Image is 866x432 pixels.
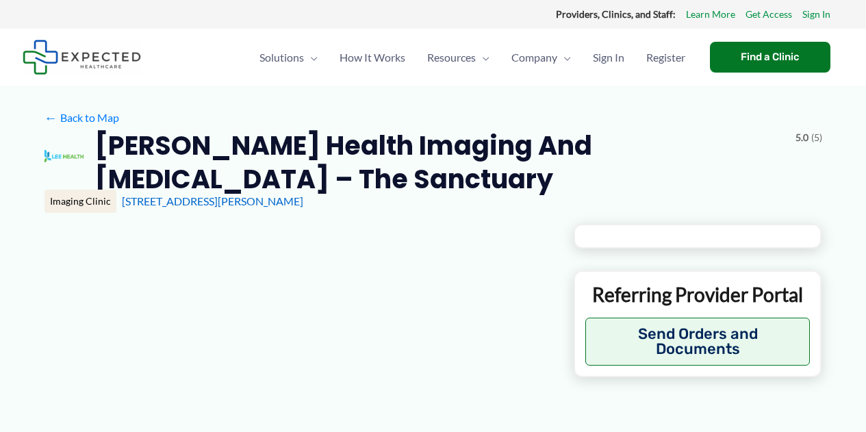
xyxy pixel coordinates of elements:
a: Get Access [746,5,792,23]
a: ←Back to Map [44,107,119,128]
h2: [PERSON_NAME] Health Imaging and [MEDICAL_DATA] – The Sanctuary [94,129,785,196]
a: Find a Clinic [710,42,830,73]
p: Referring Provider Portal [585,282,811,307]
a: Sign In [582,34,635,81]
span: Register [646,34,685,81]
span: How It Works [340,34,405,81]
span: Menu Toggle [304,34,318,81]
button: Send Orders and Documents [585,318,811,366]
strong: Providers, Clinics, and Staff: [556,8,676,20]
a: Learn More [686,5,735,23]
img: Expected Healthcare Logo - side, dark font, small [23,40,141,75]
span: 5.0 [795,129,808,147]
div: Imaging Clinic [44,190,116,213]
a: Register [635,34,696,81]
nav: Primary Site Navigation [249,34,696,81]
span: (5) [811,129,822,147]
span: ← [44,111,58,124]
a: Sign In [802,5,830,23]
span: Resources [427,34,476,81]
a: SolutionsMenu Toggle [249,34,329,81]
a: CompanyMenu Toggle [500,34,582,81]
a: How It Works [329,34,416,81]
span: Menu Toggle [557,34,571,81]
span: Company [511,34,557,81]
span: Solutions [259,34,304,81]
span: Menu Toggle [476,34,489,81]
span: Sign In [593,34,624,81]
a: ResourcesMenu Toggle [416,34,500,81]
a: [STREET_ADDRESS][PERSON_NAME] [122,194,303,207]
